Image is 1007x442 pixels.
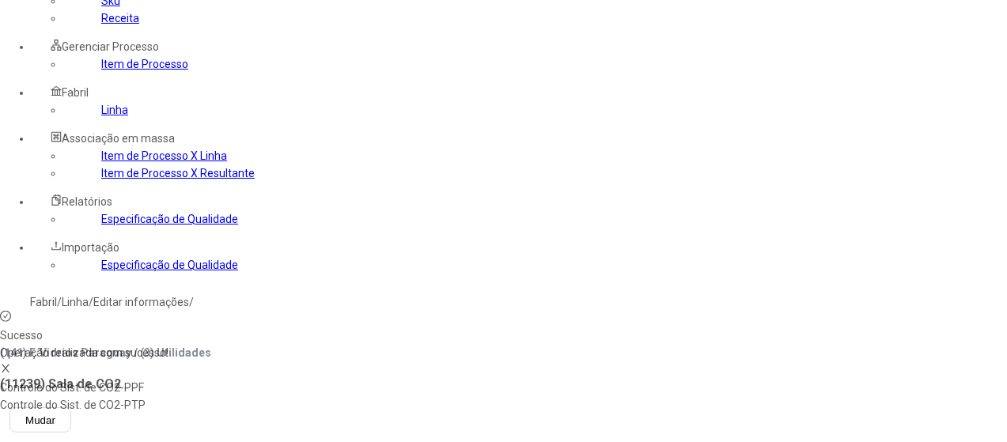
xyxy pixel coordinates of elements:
[189,296,194,308] nz-breadcrumb-separator: /
[101,259,238,271] a: Especificação de Qualidade
[101,167,255,179] a: Item de Processo X Resultante
[62,195,112,208] span: Relatórios
[101,58,188,70] a: Item de Processo
[89,296,93,308] nz-breadcrumb-separator: /
[101,12,139,25] a: Receita
[62,86,89,99] span: Fabril
[101,104,128,116] a: Linha
[62,132,175,145] span: Associação em massa
[30,296,57,308] a: Fabril
[93,296,189,308] a: Editar informações
[62,241,119,254] span: Importação
[101,213,238,225] a: Especificação de Qualidade
[62,40,159,53] span: Gerenciar Processo
[57,296,62,308] nz-breadcrumb-separator: /
[62,296,89,308] a: Linha
[101,149,227,162] a: Item de Processo X Linha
